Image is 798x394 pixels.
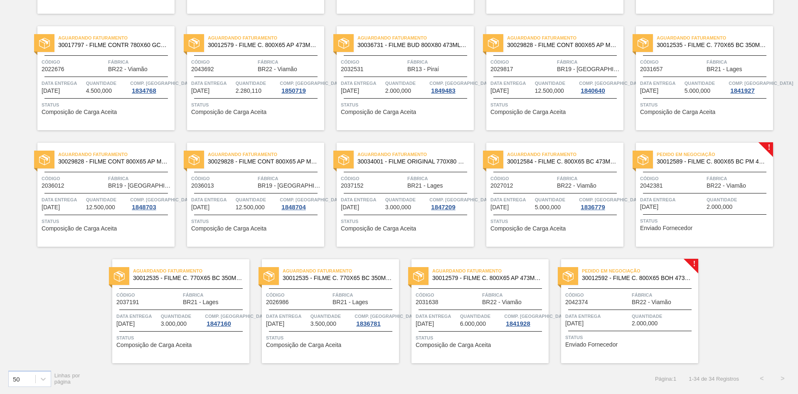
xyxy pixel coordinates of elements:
[507,150,623,159] span: Aguardando Faturamento
[565,312,630,320] span: Data entrega
[429,79,472,94] a: Comp. [GEOGRAPHIC_DATA]1849483
[490,196,533,204] span: Data entrega
[707,58,771,66] span: Fábrica
[640,204,658,210] span: 01/11/2025
[116,291,181,299] span: Código
[114,271,125,282] img: status
[772,368,793,389] button: >
[579,196,643,204] span: Comp. Carga
[191,88,209,94] span: 20/10/2025
[25,26,175,130] a: statusAguardando Faturamento30017797 - FILME CONTR 780X60 GCA ZERO 350ML NIV22Código2022676Fábric...
[58,42,168,48] span: 30017797 - FILME CONTR 780X60 GCA ZERO 350ML NIV22
[482,299,522,305] span: BR22 - Viamão
[130,204,158,211] div: 1848703
[535,196,577,204] span: Quantidade
[310,312,353,320] span: Quantidade
[191,196,234,204] span: Data entrega
[640,196,704,204] span: Data entrega
[161,321,187,327] span: 3.000,000
[266,312,308,320] span: Data entrega
[416,334,547,342] span: Status
[42,66,64,72] span: 2022676
[324,143,474,247] a: statusAguardando Faturamento30034001 - FILME ORIGINAL 770X80 350X12 MPCódigo2037152FábricaBR21 - ...
[565,333,696,342] span: Status
[191,58,256,66] span: Código
[429,79,494,87] span: Comp. Carga
[42,183,64,189] span: 2036012
[707,183,746,189] span: BR22 - Viamão
[729,79,771,94] a: Comp. [GEOGRAPHIC_DATA]1841927
[130,79,195,87] span: Comp. Carga
[357,159,467,165] span: 30034001 - FILME ORIGINAL 770X80 350X12 MP
[707,174,771,183] span: Fábrica
[205,312,269,320] span: Comp. Carga
[25,143,175,247] a: statusAguardando Faturamento30029828 - FILME CONT 800X65 AP MP 473 C12 429Código2036012FábricaBR1...
[42,204,60,211] span: 31/10/2025
[183,291,247,299] span: Fábrica
[640,174,704,183] span: Código
[191,79,234,87] span: Data entrega
[579,87,606,94] div: 1840640
[341,79,383,87] span: Data entrega
[490,58,555,66] span: Código
[504,312,547,327] a: Comp. [GEOGRAPHIC_DATA]1841928
[236,204,265,211] span: 12.500,000
[416,291,480,299] span: Código
[341,217,472,225] span: Status
[58,159,168,165] span: 30029828 - FILME CONT 800X65 AP MP 473 C12 429
[623,143,773,247] a: !statusPedido em Negociação30012589 - FILME C. 800X65 BC PM 473ML C12 429Código2042381FábricaBR22...
[54,372,80,385] span: Linhas por página
[689,376,739,382] span: 1 - 34 de 34 Registros
[385,204,411,211] span: 3.000,000
[640,101,771,109] span: Status
[729,87,756,94] div: 1841927
[341,204,359,211] span: 01/11/2025
[707,204,732,210] span: 2.000,000
[490,66,513,72] span: 2029817
[535,204,561,211] span: 5.000,000
[130,196,195,204] span: Comp. Carga
[549,259,698,363] a: !statusPedido em Negociação30012592 - FILME C. 800X65 BOH 473ML C12 429Código2042374FábricaBR22 -...
[623,26,773,130] a: statusAguardando Faturamento30012535 - FILME C. 770X65 BC 350ML C12 429Código2031657FábricaBR21 -...
[429,204,457,211] div: 1847209
[338,154,349,165] img: status
[432,275,542,281] span: 30012579 - FILME C. 800X65 AP 473ML C12 429
[191,101,322,109] span: Status
[42,225,117,232] span: Composição de Carga Aceita
[324,26,474,130] a: statusAguardando Faturamento30036731 - FILME BUD 800X80 473ML MP C12Código2032531FábricaBR13 - Pi...
[582,275,692,281] span: 30012592 - FILME C. 800X65 BOH 473ML C12 429
[208,42,318,48] span: 30012579 - FILME C. 800X65 AP 473ML C12 429
[191,66,214,72] span: 2043692
[565,320,584,327] span: 08/12/2025
[657,34,773,42] span: Aguardando Faturamento
[482,291,547,299] span: Fábrica
[385,88,411,94] span: 2.000,000
[413,271,424,282] img: status
[42,109,117,115] span: Composição de Carga Aceita
[258,174,322,183] span: Fábrica
[565,291,630,299] span: Código
[130,79,172,94] a: Comp. [GEOGRAPHIC_DATA]1834768
[341,174,405,183] span: Código
[507,159,617,165] span: 30012584 - FILME C. 800X65 BC 473ML C12 429
[640,225,692,231] span: Enviado Fornecedor
[557,183,596,189] span: BR22 - Viamão
[490,183,513,189] span: 2027012
[264,271,274,282] img: status
[488,38,499,49] img: status
[266,291,330,299] span: Código
[355,312,419,320] span: Comp. Carga
[429,196,472,211] a: Comp. [GEOGRAPHIC_DATA]1847209
[407,174,472,183] span: Fábrica
[579,79,621,94] a: Comp. [GEOGRAPHIC_DATA]1840640
[557,66,621,72] span: BR19 - Nova Rio
[460,312,502,320] span: Quantidade
[579,204,606,211] div: 1836779
[432,267,549,275] span: Aguardando Faturamento
[236,196,278,204] span: Quantidade
[657,42,766,48] span: 30012535 - FILME C. 770X65 BC 350ML C12 429
[355,312,397,327] a: Comp. [GEOGRAPHIC_DATA]1836781
[385,79,428,87] span: Quantidade
[640,183,663,189] span: 2042381
[407,58,472,66] span: Fábrica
